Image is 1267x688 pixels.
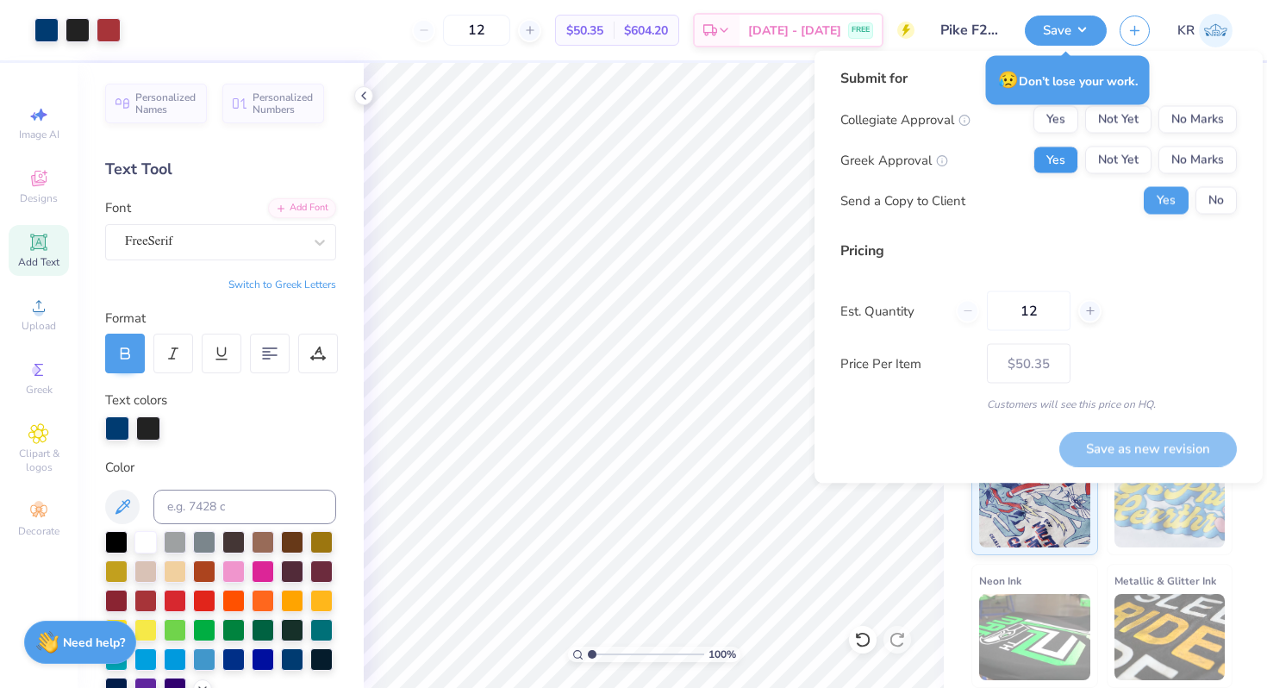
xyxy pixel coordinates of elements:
[840,301,943,321] label: Est. Quantity
[105,458,336,478] div: Color
[840,150,948,170] div: Greek Approval
[1114,594,1226,680] img: Metallic & Glitter Ink
[1025,16,1107,46] button: Save
[105,198,131,218] label: Font
[1144,187,1189,215] button: Yes
[979,461,1090,547] img: Standard
[1085,106,1152,134] button: Not Yet
[840,109,971,129] div: Collegiate Approval
[9,447,69,474] span: Clipart & logos
[979,572,1021,590] span: Neon Ink
[840,397,1237,412] div: Customers will see this price on HQ.
[1177,14,1233,47] a: KR
[268,198,336,218] div: Add Font
[852,24,870,36] span: FREE
[979,594,1090,680] img: Neon Ink
[1195,187,1237,215] button: No
[1158,106,1237,134] button: No Marks
[18,524,59,538] span: Decorate
[566,22,603,40] span: $50.35
[840,241,1237,261] div: Pricing
[20,191,58,205] span: Designs
[708,647,736,662] span: 100 %
[840,191,965,210] div: Send a Copy to Client
[153,490,336,524] input: e.g. 7428 c
[927,13,1012,47] input: Untitled Design
[987,291,1070,331] input: – –
[748,22,841,40] span: [DATE] - [DATE]
[135,91,197,116] span: Personalized Names
[63,635,125,651] strong: Need help?
[105,158,336,181] div: Text Tool
[1085,147,1152,174] button: Not Yet
[624,22,668,40] span: $604.20
[840,68,1237,89] div: Submit for
[22,319,56,333] span: Upload
[105,391,167,410] label: Text colors
[840,353,974,373] label: Price Per Item
[18,255,59,269] span: Add Text
[228,278,336,291] button: Switch to Greek Letters
[1199,14,1233,47] img: Kaylee Rivera
[1114,461,1226,547] img: Puff Ink
[1033,106,1078,134] button: Yes
[26,383,53,397] span: Greek
[998,69,1019,91] span: 😥
[1158,147,1237,174] button: No Marks
[1114,572,1216,590] span: Metallic & Glitter Ink
[105,309,338,328] div: Format
[1177,21,1195,41] span: KR
[443,15,510,46] input: – –
[1033,147,1078,174] button: Yes
[986,56,1150,105] div: Don’t lose your work.
[19,128,59,141] span: Image AI
[253,91,314,116] span: Personalized Numbers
